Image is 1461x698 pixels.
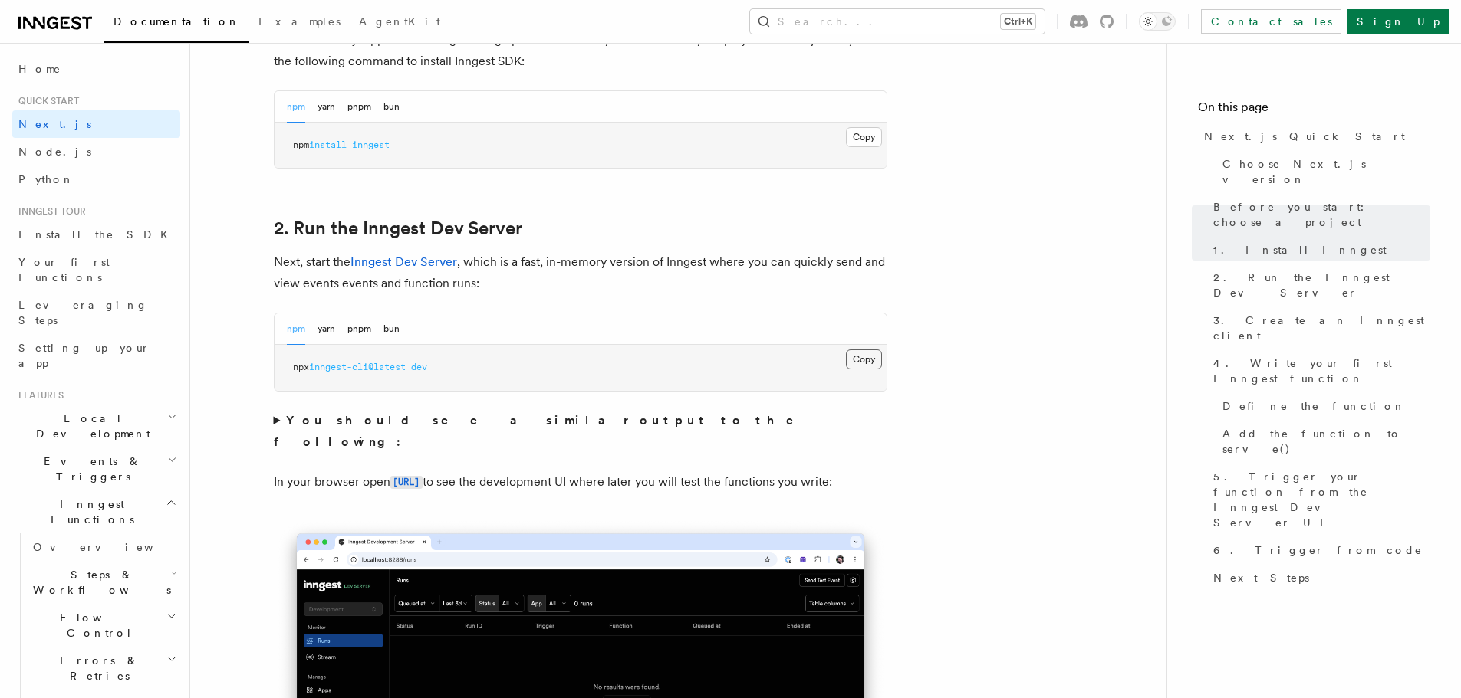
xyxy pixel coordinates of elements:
button: pnpm [347,313,371,345]
a: Python [12,165,180,193]
span: Next.js Quick Start [1204,129,1405,144]
span: Before you start: choose a project [1213,199,1430,230]
a: 2. Run the Inngest Dev Server [1207,264,1430,306]
span: install [309,139,347,150]
span: Features [12,389,64,401]
span: 1. Install Inngest [1213,242,1387,257]
a: Leveraging Steps [12,291,180,334]
button: Steps & Workflows [27,561,180,604]
a: [URL] [390,474,423,489]
span: AgentKit [359,15,440,28]
button: pnpm [347,91,371,123]
code: [URL] [390,476,423,489]
span: Next Steps [1213,570,1309,585]
span: Examples [258,15,341,28]
span: Local Development [12,411,167,441]
button: yarn [318,313,335,345]
span: Leveraging Steps [18,299,148,326]
button: Copy [846,349,882,369]
span: Errors & Retries [27,653,166,683]
p: With the Next.js app now running running open a new tab in your terminal. In your project directo... [274,29,887,72]
a: Choose Next.js version [1216,150,1430,193]
a: Overview [27,533,180,561]
a: Contact sales [1201,9,1341,34]
button: Events & Triggers [12,447,180,490]
h4: On this page [1198,98,1430,123]
a: Before you start: choose a project [1207,193,1430,236]
span: 6. Trigger from code [1213,542,1423,558]
button: Local Development [12,405,180,447]
span: Documentation [114,15,240,28]
span: Python [18,173,74,185]
a: Install the SDK [12,221,180,248]
button: npm [287,313,305,345]
a: 6. Trigger from code [1207,536,1430,564]
a: 5. Trigger your function from the Inngest Dev Server UI [1207,463,1430,536]
a: Next.js [12,110,180,138]
span: 5. Trigger your function from the Inngest Dev Server UI [1213,469,1430,530]
p: Next, start the , which is a fast, in-memory version of Inngest where you can quickly send and vi... [274,251,887,294]
span: npm [293,139,309,150]
span: Inngest Functions [12,496,166,527]
button: Flow Control [27,604,180,647]
button: Search...Ctrl+K [750,9,1045,34]
strong: You should see a similar output to the following: [274,413,816,449]
span: 3. Create an Inngest client [1213,313,1430,343]
a: Next Steps [1207,564,1430,591]
span: Your first Functions [18,256,110,283]
a: Define the function [1216,392,1430,420]
span: Overview [33,541,191,553]
a: Node.js [12,138,180,165]
button: Toggle dark mode [1139,12,1176,31]
button: Inngest Functions [12,490,180,533]
a: 1. Install Inngest [1207,236,1430,264]
span: Setting up your app [18,342,150,369]
span: Inngest tour [12,205,86,218]
span: Flow Control [27,610,166,641]
a: Documentation [104,5,249,43]
button: Copy [846,127,882,147]
a: AgentKit [350,5,449,41]
span: Define the function [1222,398,1406,414]
span: Add the function to serve() [1222,426,1430,457]
a: 3. Create an Inngest client [1207,306,1430,349]
a: Sign Up [1347,9,1449,34]
span: Events & Triggers [12,454,167,484]
span: Next.js [18,118,91,130]
button: yarn [318,91,335,123]
span: Quick start [12,95,79,107]
a: Add the function to serve() [1216,420,1430,463]
a: Setting up your app [12,334,180,377]
a: Inngest Dev Server [350,254,457,269]
a: Home [12,55,180,83]
a: Your first Functions [12,248,180,291]
summary: You should see a similar output to the following: [274,410,887,453]
p: In your browser open to see the development UI where later you will test the functions you write: [274,471,887,493]
span: Node.js [18,146,91,158]
a: Next.js Quick Start [1198,123,1430,150]
span: 2. Run the Inngest Dev Server [1213,270,1430,300]
button: npm [287,91,305,123]
span: dev [411,362,427,372]
span: inngest-cli@latest [309,362,406,372]
span: inngest [352,139,390,150]
a: 2. Run the Inngest Dev Server [274,218,522,239]
button: bun [383,313,400,345]
button: bun [383,91,400,123]
span: 4. Write your first Inngest function [1213,356,1430,386]
kbd: Ctrl+K [1001,14,1035,29]
span: Steps & Workflows [27,567,171,598]
span: npx [293,362,309,372]
a: Examples [249,5,350,41]
a: 4. Write your first Inngest function [1207,349,1430,392]
span: Home [18,61,61,77]
span: Install the SDK [18,228,177,241]
button: Errors & Retries [27,647,180,690]
span: Choose Next.js version [1222,156,1430,187]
